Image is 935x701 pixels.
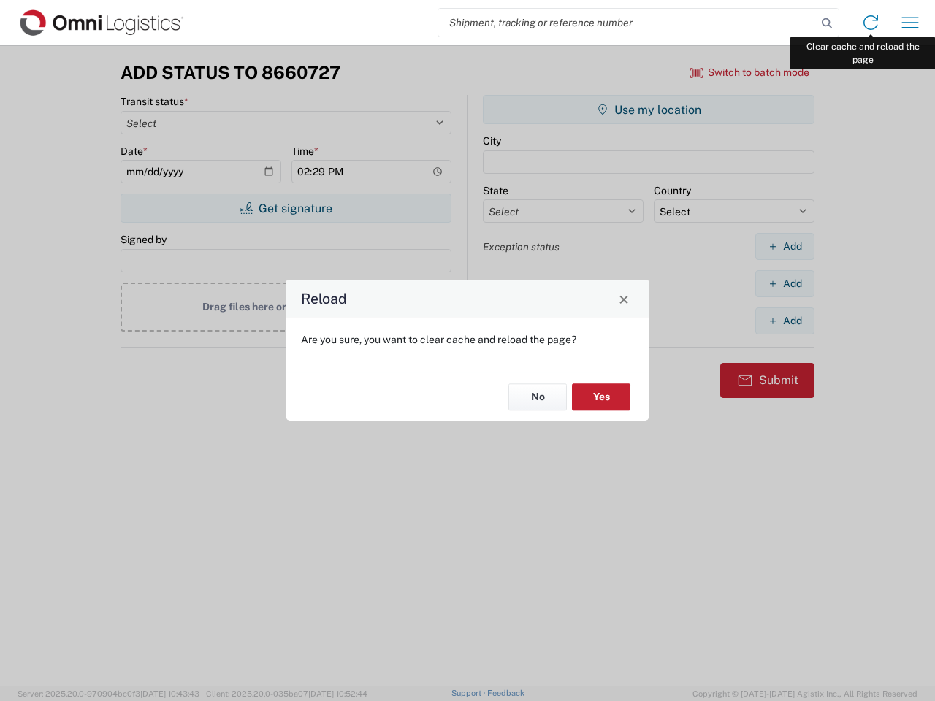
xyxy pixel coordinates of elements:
input: Shipment, tracking or reference number [438,9,817,37]
h4: Reload [301,288,347,310]
button: Yes [572,383,630,410]
p: Are you sure, you want to clear cache and reload the page? [301,333,634,346]
button: No [508,383,567,410]
button: Close [614,288,634,309]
